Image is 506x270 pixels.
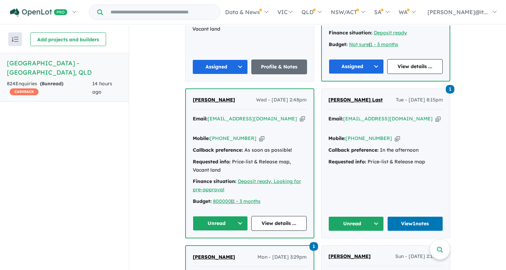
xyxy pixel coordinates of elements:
[7,58,122,77] h5: [GEOGRAPHIC_DATA] - [GEOGRAPHIC_DATA] , QLD
[387,59,443,74] a: View details ...
[193,97,235,103] span: [PERSON_NAME]
[193,178,301,193] a: Deposit ready, Looking for pre-approval
[208,116,297,122] a: [EMAIL_ADDRESS][DOMAIN_NAME]
[210,135,256,141] a: [PHONE_NUMBER]
[193,198,212,204] strong: Budget:
[193,135,210,141] strong: Mobile:
[328,158,443,166] div: Price-list & Release map
[328,159,366,165] strong: Requested info:
[346,135,392,141] a: [PHONE_NUMBER]
[329,59,384,74] button: Assigned
[251,60,307,74] a: Profile & Notes
[328,97,383,103] span: [PERSON_NAME] Last
[256,96,307,104] span: Wed - [DATE] 2:48pm
[193,158,307,174] div: Price-list & Release map, Vacant land
[192,17,307,33] div: Price-list & Release map, Vacant land
[193,147,243,153] strong: Callback preference:
[30,32,106,46] button: Add projects and builders
[395,252,443,261] span: Sun - [DATE] 2:17pm
[343,116,433,122] a: [EMAIL_ADDRESS][DOMAIN_NAME]
[300,115,305,122] button: Copy
[446,85,454,94] span: 1
[193,216,248,231] button: Unread
[370,41,398,47] a: 1 - 3 months
[435,115,441,122] button: Copy
[446,84,454,94] a: 1
[309,241,318,251] a: 1
[259,135,264,142] button: Copy
[192,60,248,74] button: Assigned
[257,253,307,261] span: Mon - [DATE] 3:29pm
[387,216,443,231] a: View1notes
[428,9,488,15] span: [PERSON_NAME]@it...
[10,88,39,95] span: CASHBACK
[328,147,379,153] strong: Callback preference:
[328,135,346,141] strong: Mobile:
[12,37,19,42] img: sort.svg
[329,41,348,47] strong: Budget:
[374,30,407,36] a: Deposit ready
[329,30,372,36] strong: Finance situation:
[104,5,219,20] input: Try estate name, suburb, builder or developer
[251,216,307,231] a: View details ...
[328,96,383,104] a: [PERSON_NAME] Last
[40,80,63,87] strong: ( unread)
[193,116,208,122] strong: Email:
[328,216,384,231] button: Unread
[193,159,231,165] strong: Requested info:
[349,41,369,47] a: Not sure
[193,146,307,154] div: As soon as possible!
[309,242,318,251] span: 1
[193,253,235,261] a: [PERSON_NAME]
[328,116,343,122] strong: Email:
[7,80,92,96] div: 824 Enquir ies
[92,80,112,95] span: 14 hours ago
[232,198,261,204] a: 1 - 3 months
[193,254,235,260] span: [PERSON_NAME]
[329,41,443,49] div: |
[328,146,443,154] div: In the afternoon
[213,198,231,204] a: 800000
[193,178,236,184] strong: Finance situation:
[10,8,67,17] img: Openlot PRO Logo White
[193,96,235,104] a: [PERSON_NAME]
[193,197,307,206] div: |
[396,96,443,104] span: Tue - [DATE] 8:15pm
[42,80,44,87] span: 8
[328,252,371,261] a: [PERSON_NAME]
[395,135,400,142] button: Copy
[328,253,371,259] span: [PERSON_NAME]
